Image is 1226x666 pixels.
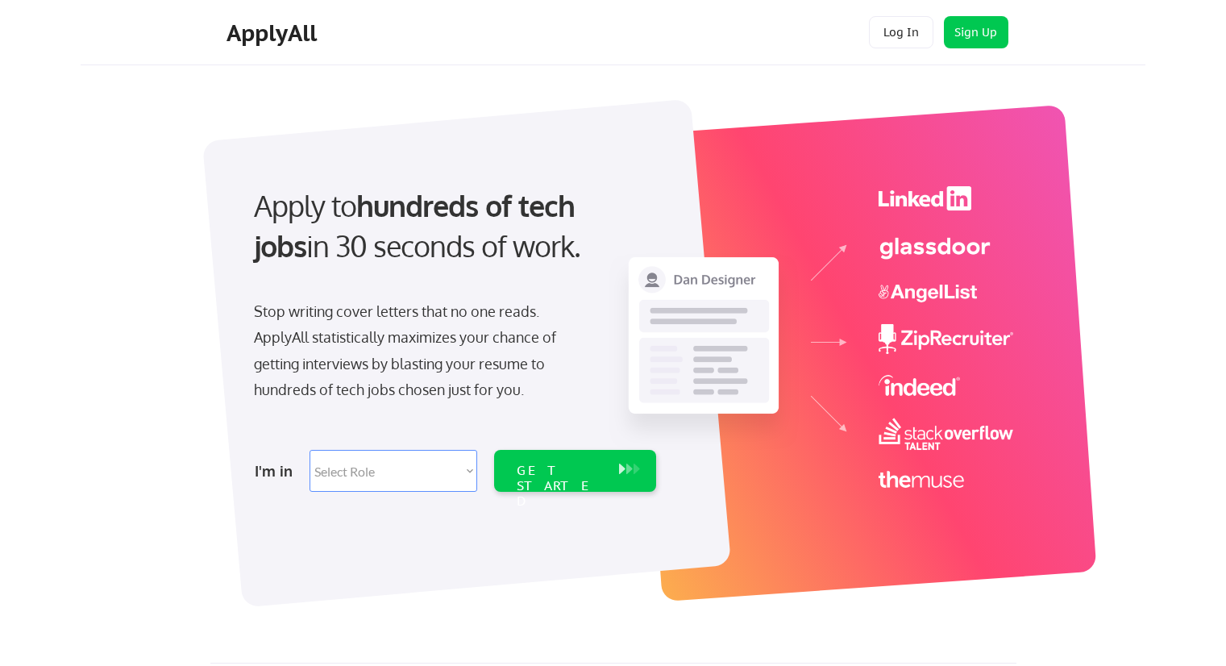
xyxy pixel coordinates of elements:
[254,187,582,264] strong: hundreds of tech jobs
[226,19,322,47] div: ApplyAll
[944,16,1008,48] button: Sign Up
[254,298,585,403] div: Stop writing cover letters that no one reads. ApplyAll statistically maximizes your chance of get...
[254,185,650,267] div: Apply to in 30 seconds of work.
[869,16,933,48] button: Log In
[517,463,603,510] div: GET STARTED
[255,458,300,484] div: I'm in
